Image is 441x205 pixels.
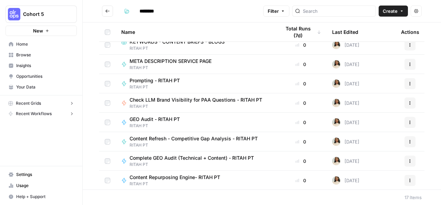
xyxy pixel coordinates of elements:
span: RITAH PT [130,65,217,71]
a: Content Repurposing Engine- RITAH PTRITAH PT [121,174,269,187]
div: [DATE] [332,118,359,127]
div: [DATE] [332,80,359,88]
div: 0 [280,158,321,165]
span: Help + Support [16,194,74,200]
div: 0 [280,119,321,126]
span: Usage [16,183,74,189]
div: Last Edited [332,22,358,41]
span: Insights [16,63,74,69]
a: Your Data [6,82,77,93]
a: Browse [6,49,77,60]
img: 03va8147u79ydy9j8hf8ees2u029 [332,80,340,88]
span: Cohort 5 [23,11,65,18]
span: RITAH PT [130,84,185,90]
img: 03va8147u79ydy9j8hf8ees2u029 [332,157,340,165]
div: [DATE] [332,157,359,165]
img: 03va8147u79ydy9j8hf8ees2u029 [332,99,340,107]
button: Filter [263,6,289,17]
div: [DATE] [332,41,359,49]
a: Content Refresh - Competitive Gap Analysis - RITAH PTRITAH PT [121,135,269,148]
span: RITAH PT [130,142,263,148]
div: 0 [280,138,321,145]
div: 0 [280,61,321,68]
div: [DATE] [332,138,359,146]
div: 0 [280,100,321,106]
button: Workspace: Cohort 5 [6,6,77,23]
img: 03va8147u79ydy9j8hf8ees2u029 [332,41,340,49]
span: New [33,27,43,34]
span: GEO Audit - RITAH PT [130,116,180,123]
a: Prompting - RITAH PTRITAH PT [121,77,269,90]
div: [DATE] [332,60,359,68]
span: Home [16,41,74,47]
a: GEO Audit - RITAH PTRITAH PT [121,116,269,129]
div: Actions [401,22,419,41]
span: Prompting - RITAH PT [130,77,180,84]
a: META DESCRIPTION SERVICE PAGERITAH PT [121,58,269,71]
span: RITAH PT [130,103,268,110]
div: Name [121,22,269,41]
span: RITAH PT [130,123,185,129]
span: RITAH PT [121,45,269,52]
a: Home [6,39,77,50]
span: Filter [268,8,279,15]
button: Help + Support [6,191,77,202]
a: Complete GEO Audit (Technical + Content) - RITAH PTRITAH PT [121,155,269,168]
span: Check LLM Brand Visibility for PAA Questions - RITAH PT [130,96,262,103]
a: Settings [6,169,77,180]
span: META DESCRIPTION SERVICE PAGE [130,58,212,65]
div: [DATE] [332,99,359,107]
span: Settings [16,171,74,178]
button: Create [379,6,408,17]
img: 03va8147u79ydy9j8hf8ees2u029 [332,118,340,127]
span: Recent Grids [16,100,41,106]
img: 03va8147u79ydy9j8hf8ees2u029 [332,60,340,68]
img: Cohort 5 Logo [8,8,20,20]
div: 0 [280,177,321,184]
a: Insights [6,60,77,71]
button: Recent Workflows [6,109,77,119]
input: Search [303,8,373,15]
a: Check LLM Brand Visibility for PAA Questions - RITAH PTRITAH PT [121,96,269,110]
span: Content Repurposing Engine- RITAH PT [130,174,220,181]
div: 17 Items [404,194,422,201]
div: [DATE] [332,176,359,185]
span: Opportunities [16,73,74,80]
span: Your Data [16,84,74,90]
div: Total Runs (7d) [280,22,321,41]
div: 0 [280,41,321,48]
a: KEYWORDS - CONTENT BRIEFS - BLOGSRITAH PT [121,38,269,52]
button: Go back [102,6,113,17]
a: Opportunities [6,71,77,82]
span: Browse [16,52,74,58]
a: Usage [6,180,77,191]
button: New [6,26,77,36]
span: Create [383,8,398,15]
span: Complete GEO Audit (Technical + Content) - RITAH PT [130,155,254,161]
span: RITAH PT [130,161,259,168]
span: Recent Workflows [16,111,52,117]
span: RITAH PT [130,181,226,187]
img: 03va8147u79ydy9j8hf8ees2u029 [332,176,340,185]
button: Recent Grids [6,98,77,109]
span: Content Refresh - Competitive Gap Analysis - RITAH PT [130,135,258,142]
div: 0 [280,80,321,87]
img: 03va8147u79ydy9j8hf8ees2u029 [332,138,340,146]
